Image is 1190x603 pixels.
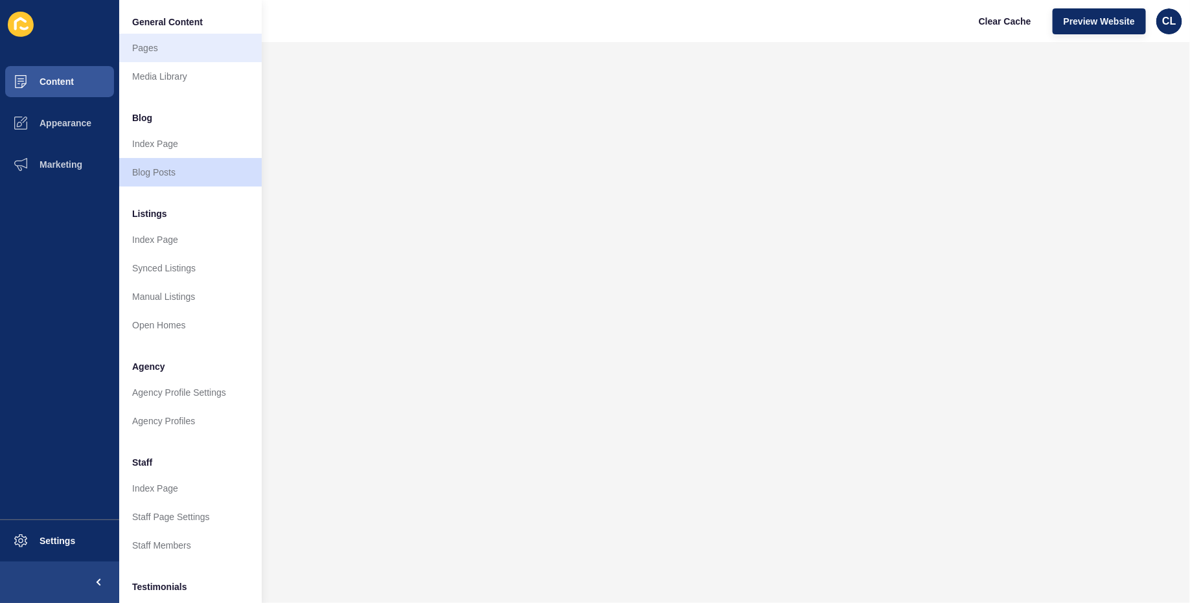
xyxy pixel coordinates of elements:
[132,580,187,593] span: Testimonials
[119,34,262,62] a: Pages
[132,360,165,373] span: Agency
[979,15,1031,28] span: Clear Cache
[119,378,262,407] a: Agency Profile Settings
[1053,8,1146,34] button: Preview Website
[132,456,152,469] span: Staff
[132,16,203,28] span: General Content
[968,8,1042,34] button: Clear Cache
[119,503,262,531] a: Staff Page Settings
[119,474,262,503] a: Index Page
[1162,15,1176,28] span: CL
[119,407,262,435] a: Agency Profiles
[119,531,262,560] a: Staff Members
[132,111,152,124] span: Blog
[132,207,167,220] span: Listings
[119,130,262,158] a: Index Page
[119,311,262,339] a: Open Homes
[119,254,262,282] a: Synced Listings
[1064,15,1135,28] span: Preview Website
[119,62,262,91] a: Media Library
[119,225,262,254] a: Index Page
[119,158,262,187] a: Blog Posts
[119,282,262,311] a: Manual Listings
